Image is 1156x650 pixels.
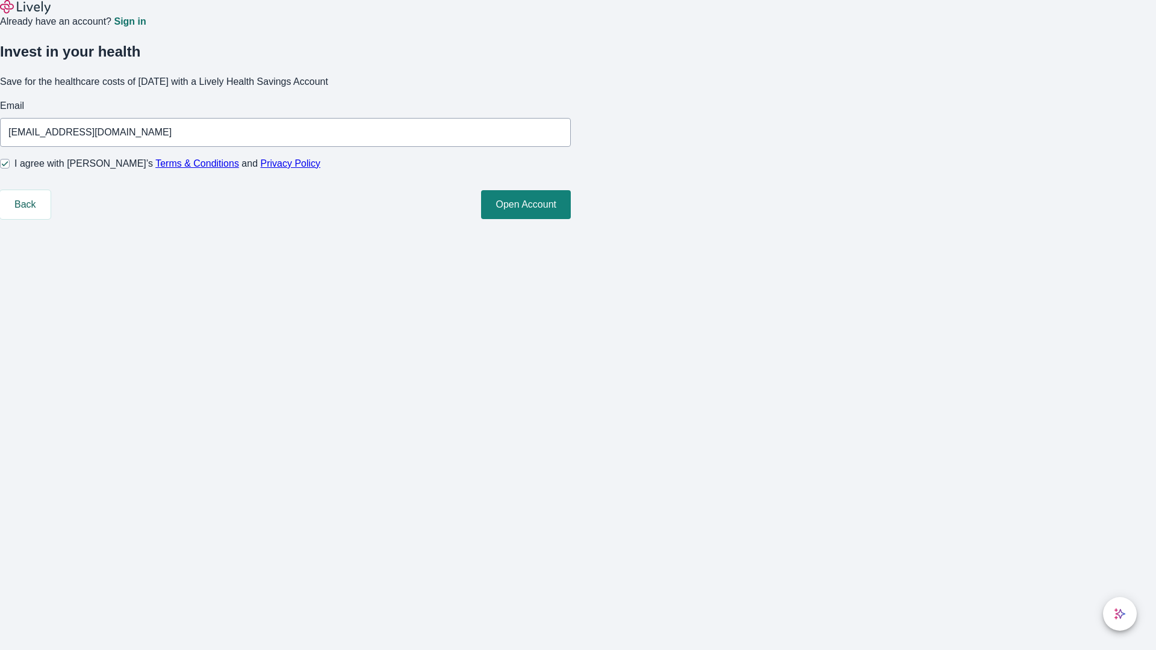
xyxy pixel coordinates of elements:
a: Privacy Policy [261,158,321,169]
a: Sign in [114,17,146,26]
span: I agree with [PERSON_NAME]’s and [14,156,320,171]
svg: Lively AI Assistant [1114,608,1126,620]
button: chat [1103,597,1137,631]
a: Terms & Conditions [155,158,239,169]
button: Open Account [481,190,571,219]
